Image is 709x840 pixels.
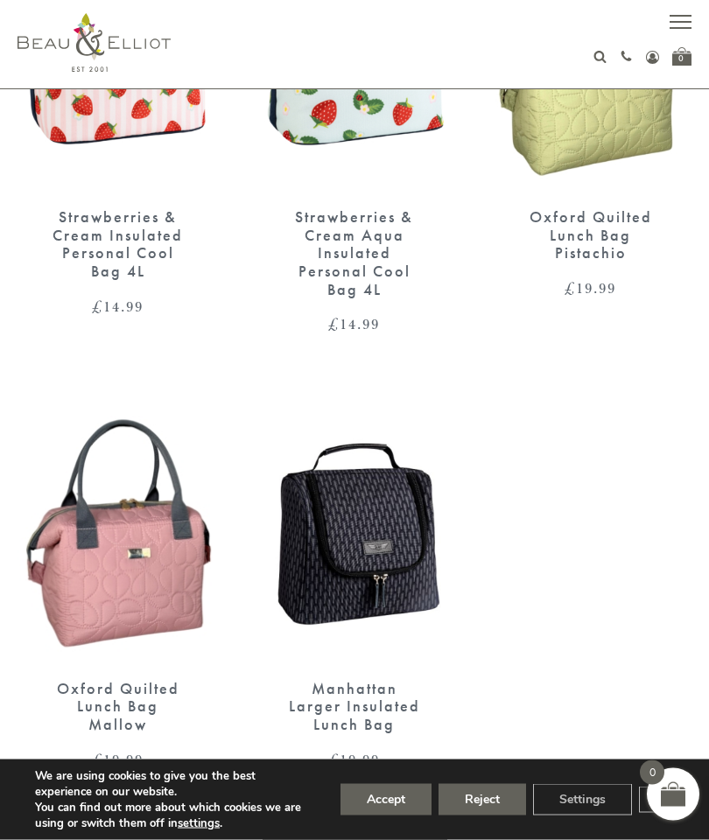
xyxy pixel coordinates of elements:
span: £ [565,277,576,298]
button: Accept [340,784,432,815]
button: settings [178,815,220,831]
bdi: 14.99 [92,296,144,317]
img: Oxford quilted lunch bag mallow [18,402,219,662]
div: Oxford Quilted Lunch Bag Mallow [48,680,188,734]
div: Strawberries & Cream Aqua Insulated Personal Cool Bag 4L [284,208,425,298]
div: Strawberries & Cream Insulated Personal Cool Bag 4L [48,208,188,281]
div: Manhattan Larger Insulated Lunch Bag [284,680,425,734]
span: £ [328,313,340,334]
a: 0 [672,47,691,66]
a: Oxford quilted lunch bag mallow Oxford Quilted Lunch Bag Mallow £19.99 [18,402,219,767]
img: Manhattan Larger Lunch Bag [254,402,455,662]
span: £ [328,749,340,770]
div: Oxford Quilted Lunch Bag Pistachio [521,208,661,262]
bdi: 19.99 [565,277,616,298]
a: Manhattan Larger Lunch Bag Manhattan Larger Insulated Lunch Bag £19.99 [254,402,455,767]
img: logo [18,13,171,72]
span: £ [92,296,103,317]
button: Close GDPR Cookie Banner [639,787,670,813]
span: 0 [640,760,664,785]
bdi: 19.99 [92,749,144,770]
p: We are using cookies to give you the best experience on our website. [35,768,316,800]
p: You can find out more about which cookies we are using or switch them off in . [35,800,316,831]
button: Reject [439,784,526,815]
bdi: 19.99 [328,749,380,770]
bdi: 14.99 [328,313,380,334]
button: Settings [533,784,632,815]
span: £ [92,749,103,770]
